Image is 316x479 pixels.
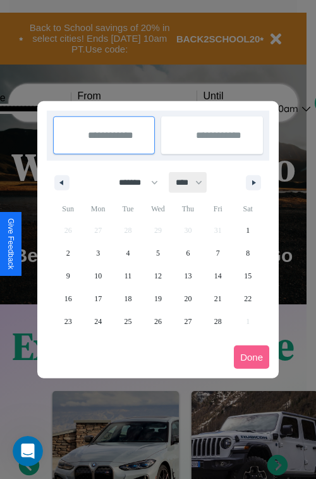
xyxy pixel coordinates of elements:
[143,242,173,264] button: 5
[83,310,112,333] button: 24
[125,310,132,333] span: 25
[96,242,100,264] span: 3
[143,310,173,333] button: 26
[233,264,263,287] button: 15
[13,436,43,466] iframe: Intercom live chat
[126,242,130,264] span: 4
[184,287,191,310] span: 20
[83,264,112,287] button: 10
[53,310,83,333] button: 23
[94,264,102,287] span: 10
[143,199,173,219] span: Wed
[143,287,173,310] button: 19
[53,287,83,310] button: 16
[66,242,70,264] span: 2
[83,242,112,264] button: 3
[214,310,222,333] span: 28
[64,310,72,333] span: 23
[6,218,15,270] div: Give Feedback
[233,287,263,310] button: 22
[154,264,162,287] span: 12
[94,287,102,310] span: 17
[83,199,112,219] span: Mon
[53,264,83,287] button: 9
[246,242,250,264] span: 8
[173,242,203,264] button: 6
[203,242,233,264] button: 7
[233,199,263,219] span: Sat
[216,242,220,264] span: 7
[184,264,191,287] span: 13
[203,264,233,287] button: 14
[156,242,160,264] span: 5
[64,287,72,310] span: 16
[53,199,83,219] span: Sun
[113,242,143,264] button: 4
[113,264,143,287] button: 11
[244,287,252,310] span: 22
[125,264,132,287] span: 11
[233,242,263,264] button: 8
[53,242,83,264] button: 2
[173,310,203,333] button: 27
[83,287,112,310] button: 17
[186,242,190,264] span: 6
[154,287,162,310] span: 19
[233,219,263,242] button: 1
[214,264,222,287] span: 14
[214,287,222,310] span: 21
[143,264,173,287] button: 12
[125,287,132,310] span: 18
[173,264,203,287] button: 13
[246,219,250,242] span: 1
[154,310,162,333] span: 26
[94,310,102,333] span: 24
[113,310,143,333] button: 25
[203,199,233,219] span: Fri
[184,310,191,333] span: 27
[113,199,143,219] span: Tue
[203,310,233,333] button: 28
[203,287,233,310] button: 21
[173,199,203,219] span: Thu
[244,264,252,287] span: 15
[113,287,143,310] button: 18
[234,345,269,369] button: Done
[173,287,203,310] button: 20
[66,264,70,287] span: 9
